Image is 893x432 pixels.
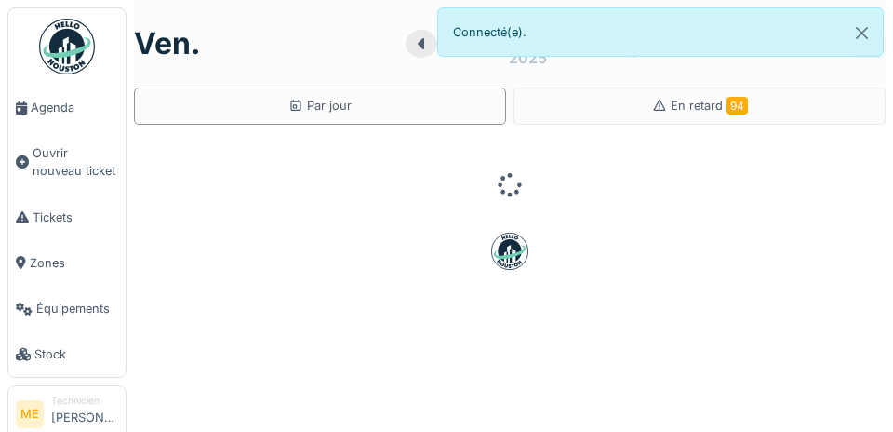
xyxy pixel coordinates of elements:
li: ME [16,400,44,428]
a: Ouvrir nouveau ticket [8,130,126,194]
span: Ouvrir nouveau ticket [33,144,118,180]
span: Agenda [31,99,118,116]
img: badge-BVDL4wpA.svg [491,233,528,270]
a: Agenda [8,85,126,130]
div: Connecté(e). [437,7,884,57]
span: En retard [671,99,748,113]
div: Par jour [288,97,352,115]
img: Badge_color-CXgf-gQk.svg [39,19,95,74]
button: Close [841,8,883,58]
div: 2025 [509,47,547,69]
a: Tickets [8,195,126,240]
span: Zones [30,254,118,272]
span: Tickets [33,209,118,226]
a: Stock [8,331,126,377]
span: Équipements [36,300,118,317]
span: 94 [726,97,748,115]
span: Stock [34,345,118,363]
a: Équipements [8,286,126,331]
h1: ven. [134,26,201,61]
a: Zones [8,240,126,286]
div: Technicien [51,394,118,408]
